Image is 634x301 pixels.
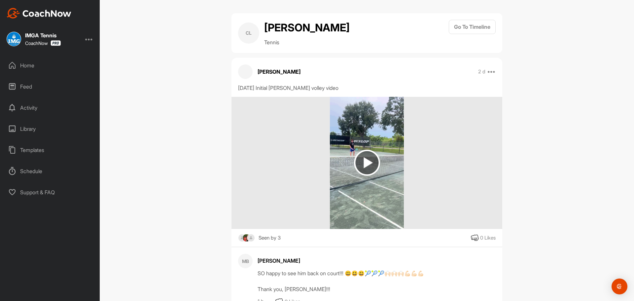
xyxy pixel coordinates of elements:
img: square_37b29016f9d2e0add6ea092e91cede37.jpg [242,234,251,242]
img: square_fbd24ebe9e7d24b63c563b236df2e5b1.jpg [7,32,21,46]
img: CoachNow [7,8,71,19]
div: Templates [4,142,97,158]
h2: [PERSON_NAME] [264,20,350,36]
div: Library [4,121,97,137]
p: 2 d [478,68,485,75]
div: [PERSON_NAME] [258,257,496,265]
div: Schedule [4,163,97,179]
img: square_default-ef6cabf814de5a2bf16c804365e32c732080f9872bdf737d349900a9daf73cf9.png [247,234,255,242]
a: Go To Timeline [449,20,496,46]
div: MB [238,254,253,268]
div: CoachNow [25,40,61,46]
div: IMGA Tennis [25,33,61,38]
div: 0 Likes [480,234,496,242]
div: Seen by 3 [259,234,281,242]
div: SO happy to see him back on court!!! 😃😃😃🎾🎾🎾🙌🏻🙌🏻🙌🏻💪🏻💪🏻💪🏻 Thank you, [PERSON_NAME]!!! [258,269,496,293]
button: Go To Timeline [449,20,496,34]
div: Support & FAQ [4,184,97,201]
div: CL [238,22,259,44]
div: [DATE] Initial [PERSON_NAME] volley video [238,84,496,92]
img: CoachNow Pro [51,40,61,46]
img: square_default-ef6cabf814de5a2bf16c804365e32c732080f9872bdf737d349900a9daf73cf9.png [238,234,246,242]
div: Feed [4,78,97,95]
div: Home [4,57,97,74]
div: Activity [4,99,97,116]
p: Tennis [264,38,350,46]
div: Open Intercom Messenger [612,279,627,294]
img: play [354,150,380,176]
img: media [330,97,404,229]
p: [PERSON_NAME] [258,68,300,76]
